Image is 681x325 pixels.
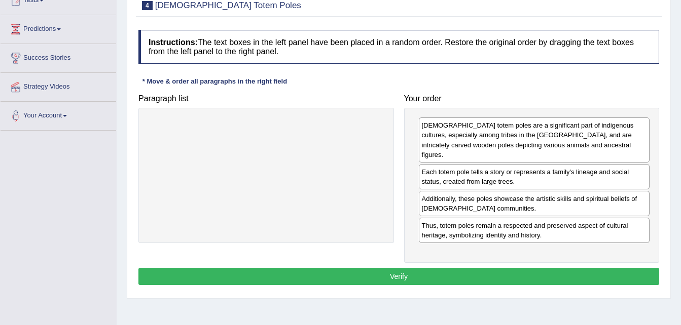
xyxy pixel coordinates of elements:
a: Predictions [1,15,116,40]
div: Each totem pole tells a story or represents a family's lineage and social status, created from la... [419,164,650,189]
small: [DEMOGRAPHIC_DATA] Totem Poles [155,1,301,10]
a: Your Account [1,102,116,127]
h4: Paragraph list [138,94,394,103]
div: [DEMOGRAPHIC_DATA] totem poles are a significant part of indigenous cultures, especially among tr... [419,117,650,162]
a: Success Stories [1,44,116,69]
div: Additionally, these poles showcase the artistic skills and spiritual beliefs of [DEMOGRAPHIC_DATA... [419,191,650,216]
h4: Your order [404,94,660,103]
div: * Move & order all paragraphs in the right field [138,76,291,86]
b: Instructions: [149,38,198,47]
a: Strategy Videos [1,73,116,98]
div: Thus, totem poles remain a respected and preserved aspect of cultural heritage, symbolizing ident... [419,218,650,243]
button: Verify [138,268,659,285]
span: 4 [142,1,153,10]
h4: The text boxes in the left panel have been placed in a random order. Restore the original order b... [138,30,659,64]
